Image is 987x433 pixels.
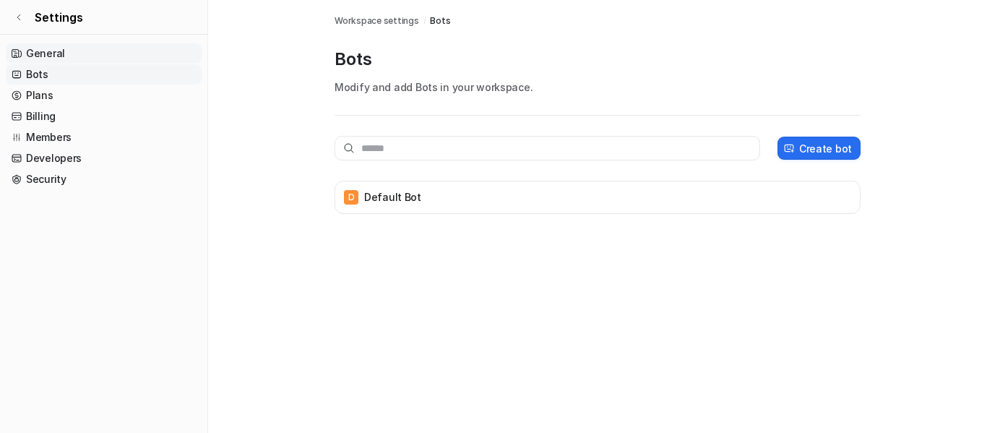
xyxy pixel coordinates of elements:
a: Bots [430,14,450,27]
img: create [783,143,795,154]
span: Settings [35,9,83,26]
p: Modify and add Bots in your workspace. [335,80,861,95]
a: Plans [6,85,202,106]
p: Create bot [799,141,852,156]
span: / [423,14,426,27]
a: Members [6,127,202,147]
button: Create bot [777,137,861,160]
a: Developers [6,148,202,168]
a: Security [6,169,202,189]
p: Bots [335,48,861,71]
a: General [6,43,202,64]
p: Default Bot [364,190,421,205]
span: D [344,190,358,205]
a: Billing [6,106,202,127]
a: Bots [6,64,202,85]
a: Workspace settings [335,14,419,27]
